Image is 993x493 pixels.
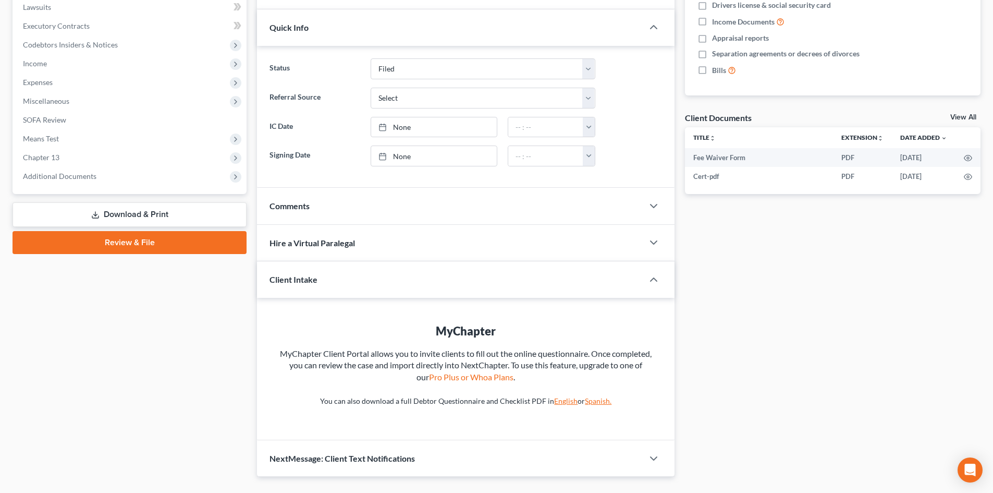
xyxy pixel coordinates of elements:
[371,117,497,137] a: None
[23,40,118,49] span: Codebtors Insiders & Notices
[712,65,726,76] span: Bills
[712,17,775,27] span: Income Documents
[508,146,583,166] input: -- : --
[941,135,947,141] i: expand_more
[23,78,53,87] span: Expenses
[15,17,247,35] a: Executory Contracts
[877,135,884,141] i: unfold_more
[712,49,860,59] span: Separation agreements or decrees of divorces
[269,274,317,284] span: Client Intake
[23,172,96,181] span: Additional Documents
[23,115,66,124] span: SOFA Review
[269,238,355,248] span: Hire a Virtual Paralegal
[554,396,578,405] a: English
[371,146,497,166] a: None
[278,396,654,406] p: You can also download a full Debtor Questionnaire and Checklist PDF in or
[269,453,415,463] span: NextMessage: Client Text Notifications
[23,153,59,162] span: Chapter 13
[269,22,309,32] span: Quick Info
[23,3,51,11] span: Lawsuits
[264,117,365,138] label: IC Date
[833,167,892,186] td: PDF
[685,167,833,186] td: Cert-pdf
[900,134,947,141] a: Date Added expand_more
[508,117,583,137] input: -- : --
[280,348,652,382] span: MyChapter Client Portal allows you to invite clients to fill out the online questionnaire. Once c...
[278,323,654,339] div: MyChapter
[264,58,365,79] label: Status
[13,202,247,227] a: Download & Print
[685,112,752,123] div: Client Documents
[264,88,365,109] label: Referral Source
[23,97,69,105] span: Miscellaneous
[950,114,976,121] a: View All
[585,396,611,405] a: Spanish.
[693,134,716,141] a: Titleunfold_more
[892,148,955,167] td: [DATE]
[892,167,955,186] td: [DATE]
[841,134,884,141] a: Extensionunfold_more
[833,148,892,167] td: PDF
[23,134,59,143] span: Means Test
[23,21,90,30] span: Executory Contracts
[958,458,983,483] div: Open Intercom Messenger
[429,372,513,382] a: Pro Plus or Whoa Plans
[685,148,833,167] td: Fee Waiver Form
[23,59,47,68] span: Income
[264,146,365,166] label: Signing Date
[269,201,310,211] span: Comments
[15,111,247,129] a: SOFA Review
[712,33,769,43] span: Appraisal reports
[13,231,247,254] a: Review & File
[709,135,716,141] i: unfold_more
